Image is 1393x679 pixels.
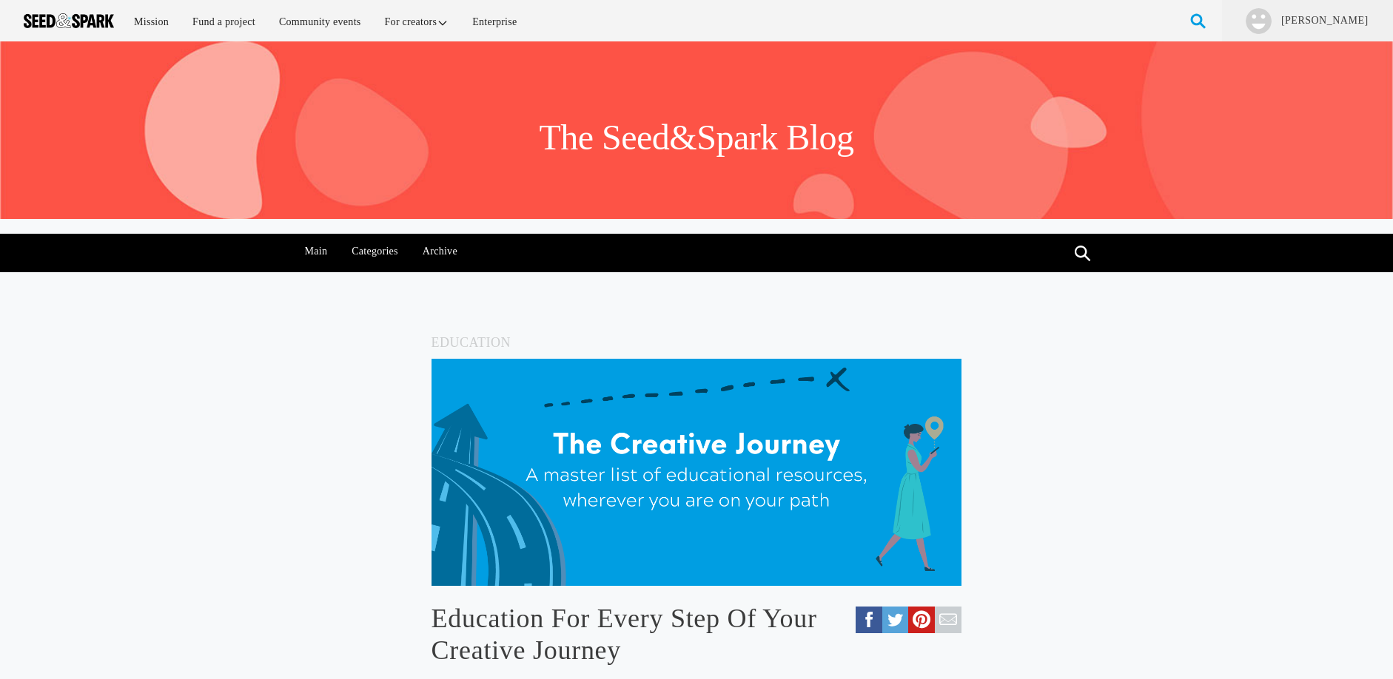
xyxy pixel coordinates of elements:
a: Community events [269,6,372,38]
img: creativejourney.png [432,359,962,586]
h1: The Seed&Spark Blog [539,115,853,160]
a: Archive [414,234,465,269]
h5: Education [432,331,962,354]
img: user.png [1246,8,1272,34]
img: Seed amp; Spark [24,13,114,28]
a: Main [297,234,335,269]
a: For creators [375,6,460,38]
a: Mission [124,6,179,38]
a: [PERSON_NAME] [1280,13,1369,28]
a: Fund a project [182,6,266,38]
a: Enterprise [462,6,527,38]
a: Education For Every Step Of Your Creative Journey [432,603,962,666]
a: Categories [344,234,406,269]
